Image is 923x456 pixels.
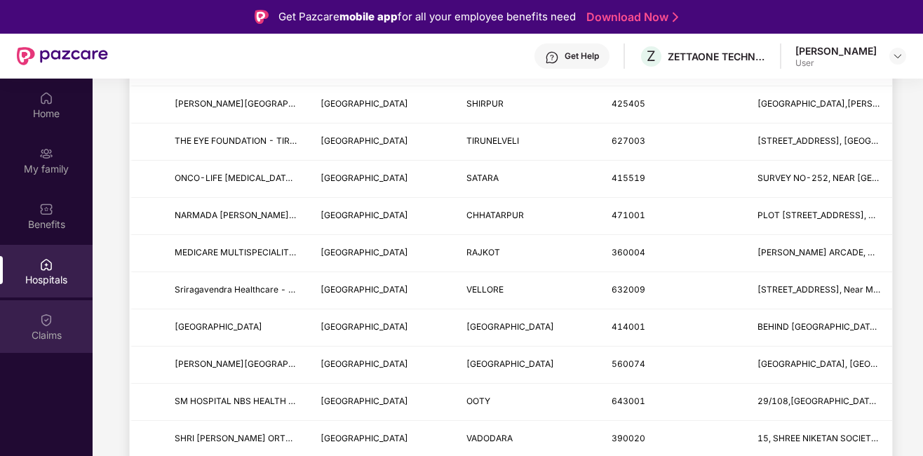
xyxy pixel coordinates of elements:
[746,235,892,272] td: SAMRUDDH ARCADE, OPP. OMNAGAR BRTS STOP, 150 FT. RING ROAD
[466,396,490,406] span: OOTY
[163,198,309,235] td: NARMADA TRIDEV HEALTHCARE & SERVICES PVT.LTD. - CHHATARPUR
[309,123,455,161] td: TAMIL NADU
[455,198,601,235] td: CHHATARPUR
[466,98,504,109] span: SHIRPUR
[17,47,108,65] img: New Pazcare Logo
[321,210,408,220] span: [GEOGRAPHIC_DATA]
[455,272,601,309] td: VELLORE
[746,198,892,235] td: PLOT 175-177, JAWAHAR MARG, PANNA ROAD, NEAR CHOBEY CHOUK,
[321,321,408,332] span: [GEOGRAPHIC_DATA]
[466,321,554,332] span: [GEOGRAPHIC_DATA]
[455,86,601,123] td: SHIRPUR
[673,10,678,25] img: Stroke
[309,309,455,347] td: MAHARASHTRA
[39,147,53,161] img: svg+xml;base64,PHN2ZyB3aWR0aD0iMjAiIGhlaWdodD0iMjAiIHZpZXdCb3g9IjAgMCAyMCAyMCIgZmlsbD0ibm9uZSIgeG...
[163,123,309,161] td: THE EYE FOUNDATION - TIRUNELVELI
[163,86,309,123] td: INDIRA GANDHI MEMORIAL HOSPITAL (SHIRPUR WARWADE NAGAR PARISHAD SANCHALIT) - SHIRPUR
[309,198,455,235] td: MADHYA PRADESH
[466,173,499,183] span: SATARA
[175,284,316,295] span: Sriragavendra Healthcare - Vellore
[668,50,766,63] div: ZETTAONE TECHNOLOGIES INDIA PRIVATE LIMITED
[455,309,601,347] td: AHMEDNAGAR
[175,173,467,183] span: ONCO-LIFE [MEDICAL_DATA] CENTRE PVT LTD. - [GEOGRAPHIC_DATA]
[795,44,877,58] div: [PERSON_NAME]
[612,210,645,220] span: 471001
[39,202,53,216] img: svg+xml;base64,PHN2ZyBpZD0iQmVuZWZpdHMiIHhtbG5zPSJodHRwOi8vd3d3LnczLm9yZy8yMDAwL3N2ZyIgd2lkdGg9Ij...
[466,433,513,443] span: VADODARA
[647,48,656,65] span: Z
[309,235,455,272] td: GUJARAT
[39,257,53,271] img: svg+xml;base64,PHN2ZyBpZD0iSG9zcGl0YWxzIiB4bWxucz0iaHR0cDovL3d3dy53My5vcmcvMjAwMC9zdmciIHdpZHRoPS...
[612,135,645,146] span: 627003
[586,10,674,25] a: Download Now
[466,284,504,295] span: VELLORE
[612,284,645,295] span: 632009
[612,98,645,109] span: 425405
[255,10,269,24] img: Logo
[163,347,309,384] td: RAJARAJESWARI MEDICAL COLLEGE & HOSPITAL - Bangalore
[746,347,892,384] td: KAMBIPURA, MYSORE ROAD, -
[175,210,568,220] span: NARMADA [PERSON_NAME] HEALTHCARE & SERVICES [DOMAIN_NAME]. - [GEOGRAPHIC_DATA]
[612,396,645,406] span: 643001
[746,86,892,123] td: MAIN ROAD,INDIRA GANDHI MEMORIAL HOSPITAL
[163,309,309,347] td: RAJ HOSPITAL
[466,210,524,220] span: CHHATARPUR
[321,396,408,406] span: [GEOGRAPHIC_DATA]
[466,247,500,257] span: RAJKOT
[321,247,408,257] span: [GEOGRAPHIC_DATA]
[39,313,53,327] img: svg+xml;base64,PHN2ZyBpZD0iQ2xhaW0iIHhtbG5zPSJodHRwOi8vd3d3LnczLm9yZy8yMDAwL3N2ZyIgd2lkdGg9IjIwIi...
[175,321,262,332] span: [GEOGRAPHIC_DATA]
[321,433,408,443] span: [GEOGRAPHIC_DATA]
[309,86,455,123] td: MAHARASHTRA
[339,10,398,23] strong: mobile app
[321,98,408,109] span: [GEOGRAPHIC_DATA]
[175,247,338,257] span: MEDICARE MULTISPECIALITY HOSPITAL
[309,272,455,309] td: TAMIL NADU
[612,247,645,257] span: 360004
[892,51,903,62] img: svg+xml;base64,PHN2ZyBpZD0iRHJvcGRvd24tMzJ4MzIiIHhtbG5zPSJodHRwOi8vd3d3LnczLm9yZy8yMDAwL3N2ZyIgd2...
[321,135,408,146] span: [GEOGRAPHIC_DATA]
[175,98,616,109] span: [PERSON_NAME][GEOGRAPHIC_DATA] ([GEOGRAPHIC_DATA] [GEOGRAPHIC_DATA]) - [GEOGRAPHIC_DATA]
[175,135,329,146] span: THE EYE FOUNDATION - TIRUNELVELI
[565,51,599,62] div: Get Help
[746,384,892,421] td: 29/108,SM HOSPITAL COMPLEX,CHARRING CROSS, OPPOSITE TO GLANTON MANOR,
[175,396,344,406] span: SM HOSPITAL NBS HEALTH CARE - OOTY
[612,321,645,332] span: 414001
[309,384,455,421] td: TAMIL NADU
[321,284,408,295] span: [GEOGRAPHIC_DATA]
[455,347,601,384] td: BANGALORE
[321,358,408,369] span: [GEOGRAPHIC_DATA]
[175,358,429,369] span: [PERSON_NAME][GEOGRAPHIC_DATA] - [GEOGRAPHIC_DATA]
[795,58,877,69] div: User
[163,384,309,421] td: SM HOSPITAL NBS HEALTH CARE - OOTY
[309,161,455,198] td: MAHARASHTRA
[746,272,892,309] td: No-218, Service Road, Sathuvachari, Near MORE Supermarket.
[175,433,372,443] span: SHRI [PERSON_NAME] ORTHOPAEDIC HOSPITAL
[612,173,645,183] span: 415519
[455,235,601,272] td: RAJKOT
[455,161,601,198] td: SATARA
[746,309,892,347] td: BEHIND MARKET YARD SARAS NAGAR AHMEDNAGAR 414001 BEHIND MARKET YARD SARAS NAGAR AHMEDNAGAR 414001
[455,123,601,161] td: TIRUNELVELI
[321,173,408,183] span: [GEOGRAPHIC_DATA]
[466,358,554,369] span: [GEOGRAPHIC_DATA]
[466,135,519,146] span: TIRUNELVELI
[746,161,892,198] td: SURVEY NO-252, NEAR PUNE-BANGALORE HIGHWAY
[612,433,645,443] span: 390020
[309,347,455,384] td: KARNATAKA
[278,8,576,25] div: Get Pazcare for all your employee benefits need
[163,235,309,272] td: MEDICARE MULTISPECIALITY HOSPITAL
[163,161,309,198] td: ONCO-LIFE CANCER CENTRE PVT LTD. - SATARA
[612,358,645,369] span: 560074
[545,51,559,65] img: svg+xml;base64,PHN2ZyBpZD0iSGVscC0zMngzMiIgeG1sbnM9Imh0dHA6Ly93d3cudzMub3JnLzIwMDAvc3ZnIiB3aWR0aD...
[746,123,892,161] td: 185 G, CITY SHOPPING CENTRE, THIRUVANDRAM ROAD, KOKKIRAKULAM, RELIANCE SUPER MARKET- OPP,
[39,91,53,105] img: svg+xml;base64,PHN2ZyBpZD0iSG9tZSIgeG1sbnM9Imh0dHA6Ly93d3cudzMub3JnLzIwMDAvc3ZnIiB3aWR0aD0iMjAiIG...
[163,272,309,309] td: Sriragavendra Healthcare - Vellore
[455,384,601,421] td: OOTY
